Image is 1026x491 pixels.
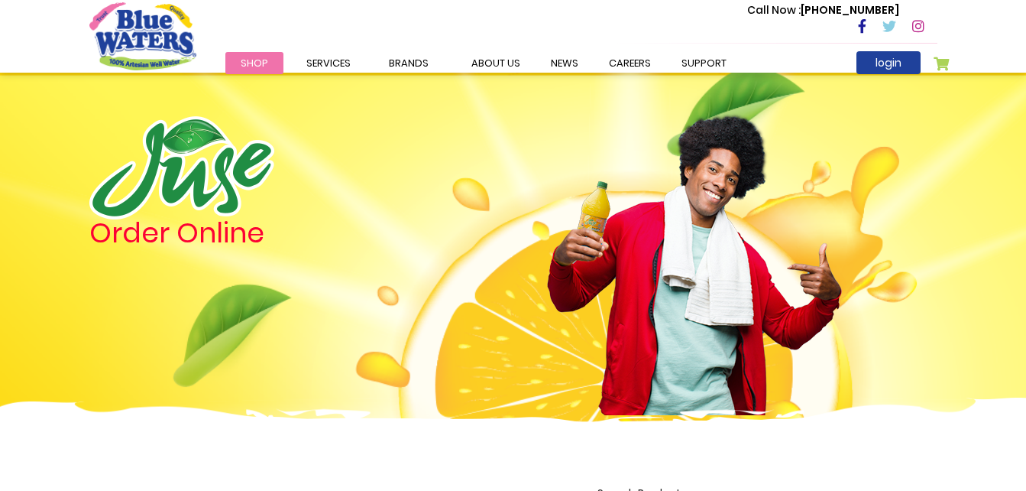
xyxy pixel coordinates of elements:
[594,52,666,74] a: careers
[241,56,268,70] span: Shop
[89,2,196,70] a: store logo
[747,2,801,18] span: Call Now :
[856,51,921,74] a: login
[389,56,429,70] span: Brands
[536,52,594,74] a: News
[545,88,843,415] img: man.png
[456,52,536,74] a: about us
[666,52,742,74] a: support
[89,219,429,247] h4: Order Online
[89,116,274,219] img: logo
[306,56,351,70] span: Services
[747,2,899,18] p: [PHONE_NUMBER]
